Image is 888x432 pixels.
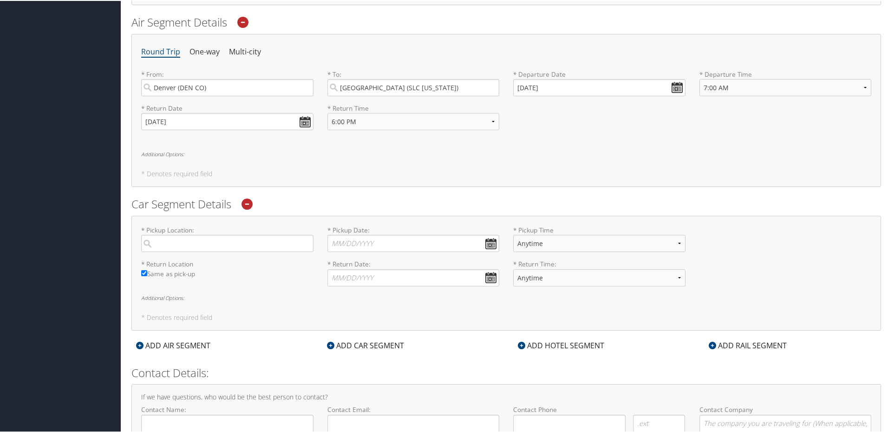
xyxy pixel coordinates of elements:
h2: Contact Details: [131,364,881,380]
label: * Pickup Location: [141,225,313,251]
input: MM/DD/YYYY [513,78,686,95]
label: Contact Name: [141,404,313,431]
select: * Departure Time [699,78,872,95]
input: Contact Company [699,414,872,431]
h6: Additional Options: [141,294,871,299]
h5: * Denotes required field [141,170,871,176]
label: * Return Location [141,259,313,268]
h4: If we have questions, who would be the best person to contact? [141,393,871,399]
input: * Return Date: [327,268,500,286]
label: Contact Email: [327,404,500,431]
label: Same as pick-up [141,268,313,283]
label: * From: [141,69,313,95]
label: * Return Time: [513,259,686,292]
div: ADD RAIL SEGMENT [704,339,791,350]
li: Multi-city [229,43,261,60]
label: Contact Phone [513,404,686,413]
input: * Pickup Date: [327,234,500,251]
select: * Return Time: [513,268,686,286]
label: * Return Date: [327,259,500,285]
label: * Return Time [327,103,500,112]
label: * Departure Date [513,69,686,78]
label: Contact Company [699,404,872,431]
input: .ext [633,414,686,431]
select: * Pickup Time [513,234,686,251]
input: MM/DD/YYYY [141,112,313,129]
h2: Car Segment Details [131,195,881,211]
label: * Pickup Time [513,225,686,259]
label: * Departure Time [699,69,872,103]
li: Round Trip [141,43,180,60]
input: Contact Name: [141,414,313,431]
h2: Air Segment Details [131,13,881,29]
label: * Return Date [141,103,313,112]
div: ADD CAR SEGMENT [322,339,409,350]
input: Same as pick-up [141,269,147,275]
div: ADD HOTEL SEGMENT [513,339,609,350]
input: City or Airport Code [327,78,500,95]
h6: Additional Options: [141,151,871,156]
label: * To: [327,69,500,95]
li: One-way [189,43,220,60]
div: ADD AIR SEGMENT [131,339,215,350]
h5: * Denotes required field [141,313,871,320]
input: Contact Email: [327,414,500,431]
input: City or Airport Code [141,78,313,95]
label: * Pickup Date: [327,225,500,251]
